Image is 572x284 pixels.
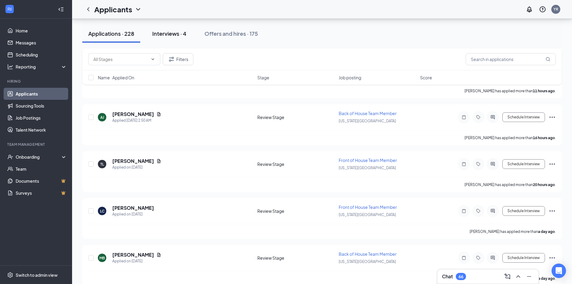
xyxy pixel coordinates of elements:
span: [US_STATE][GEOGRAPHIC_DATA] [339,166,396,170]
svg: Ellipses [549,254,556,261]
div: Switch to admin view [16,272,58,278]
input: Search in applications [466,53,556,65]
button: Schedule Interview [502,206,545,216]
h5: [PERSON_NAME] [112,205,154,211]
svg: ActiveChat [489,115,496,120]
a: SurveysCrown [16,187,67,199]
div: Open Intercom Messenger [552,264,566,278]
a: Sourcing Tools [16,100,67,112]
span: [US_STATE][GEOGRAPHIC_DATA] [339,212,396,217]
svg: Tag [475,255,482,260]
h1: Applicants [94,4,132,14]
h5: [PERSON_NAME] [112,252,154,258]
div: Review Stage [257,114,335,120]
b: 11 hours ago [533,89,555,93]
div: YR [553,7,558,12]
span: [US_STATE][GEOGRAPHIC_DATA] [339,259,396,264]
div: Review Stage [257,208,335,214]
span: Back of House Team Member [339,111,397,116]
svg: Tag [475,115,482,120]
svg: Note [460,115,468,120]
span: Name · Applied On [98,75,134,81]
svg: Ellipses [549,160,556,168]
svg: Ellipses [549,114,556,121]
svg: Note [460,162,468,166]
input: All Stages [93,56,148,63]
div: Hiring [7,79,66,84]
div: Review Stage [257,255,335,261]
svg: UserCheck [7,154,13,160]
span: Stage [257,75,269,81]
h5: [PERSON_NAME] [112,111,154,118]
svg: ChevronDown [150,57,155,62]
h3: Chat [442,273,453,280]
span: Front of House Team Member [339,204,397,210]
svg: QuestionInfo [539,6,546,13]
button: Schedule Interview [502,112,545,122]
button: Schedule Interview [502,159,545,169]
b: a day ago [538,229,555,234]
svg: Note [460,209,468,213]
svg: Collapse [58,6,64,12]
span: Front of House Team Member [339,157,397,163]
div: Applied on [DATE] [112,258,161,264]
a: Messages [16,37,67,49]
svg: MagnifyingGlass [546,57,550,62]
svg: ActiveChat [489,255,496,260]
div: Applied on [DATE] [112,211,154,217]
a: Scheduling [16,49,67,61]
div: 66 [459,274,463,279]
b: a day ago [538,276,555,281]
span: [US_STATE][GEOGRAPHIC_DATA] [339,119,396,123]
a: Home [16,25,67,37]
svg: Minimize [525,273,533,280]
div: Reporting [16,64,67,70]
svg: Settings [7,272,13,278]
a: Job Postings [16,112,67,124]
span: Job posting [339,75,361,81]
button: Filter Filters [163,53,193,65]
svg: Tag [475,209,482,213]
div: AJ [100,115,104,120]
button: Minimize [524,272,534,281]
svg: Notifications [526,6,533,13]
p: [PERSON_NAME] has applied more than . [465,135,556,140]
div: Applied [DATE] 2:50 AM [112,118,161,124]
a: Applicants [16,88,67,100]
span: Back of House Team Member [339,251,397,257]
svg: ChevronUp [515,273,522,280]
p: [PERSON_NAME] has applied more than . [470,229,556,234]
div: Interviews · 4 [152,30,186,37]
p: [PERSON_NAME] has applied more than . [465,88,556,93]
button: ChevronUp [513,272,523,281]
svg: ActiveChat [489,209,496,213]
div: Applications · 228 [88,30,134,37]
span: Score [420,75,432,81]
svg: Ellipses [549,207,556,215]
a: DocumentsCrown [16,175,67,187]
svg: WorkstreamLogo [7,6,13,12]
p: [PERSON_NAME] has applied more than . [465,182,556,187]
a: Team [16,163,67,175]
svg: ActiveChat [489,162,496,166]
svg: ChevronLeft [85,6,92,13]
svg: Analysis [7,64,13,70]
b: 20 hours ago [533,182,555,187]
div: MB [99,255,105,261]
svg: Tag [475,162,482,166]
svg: Note [460,255,468,260]
div: Offers and hires · 175 [204,30,258,37]
b: 16 hours ago [533,136,555,140]
svg: Document [156,252,161,257]
a: Talent Network [16,124,67,136]
button: Schedule Interview [502,253,545,263]
div: Onboarding [16,154,62,160]
button: ComposeMessage [503,272,512,281]
h5: [PERSON_NAME] [112,158,154,164]
div: LC [100,209,104,214]
div: Applied on [DATE] [112,164,161,170]
div: Review Stage [257,161,335,167]
svg: Document [156,159,161,163]
div: TL [100,162,104,167]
